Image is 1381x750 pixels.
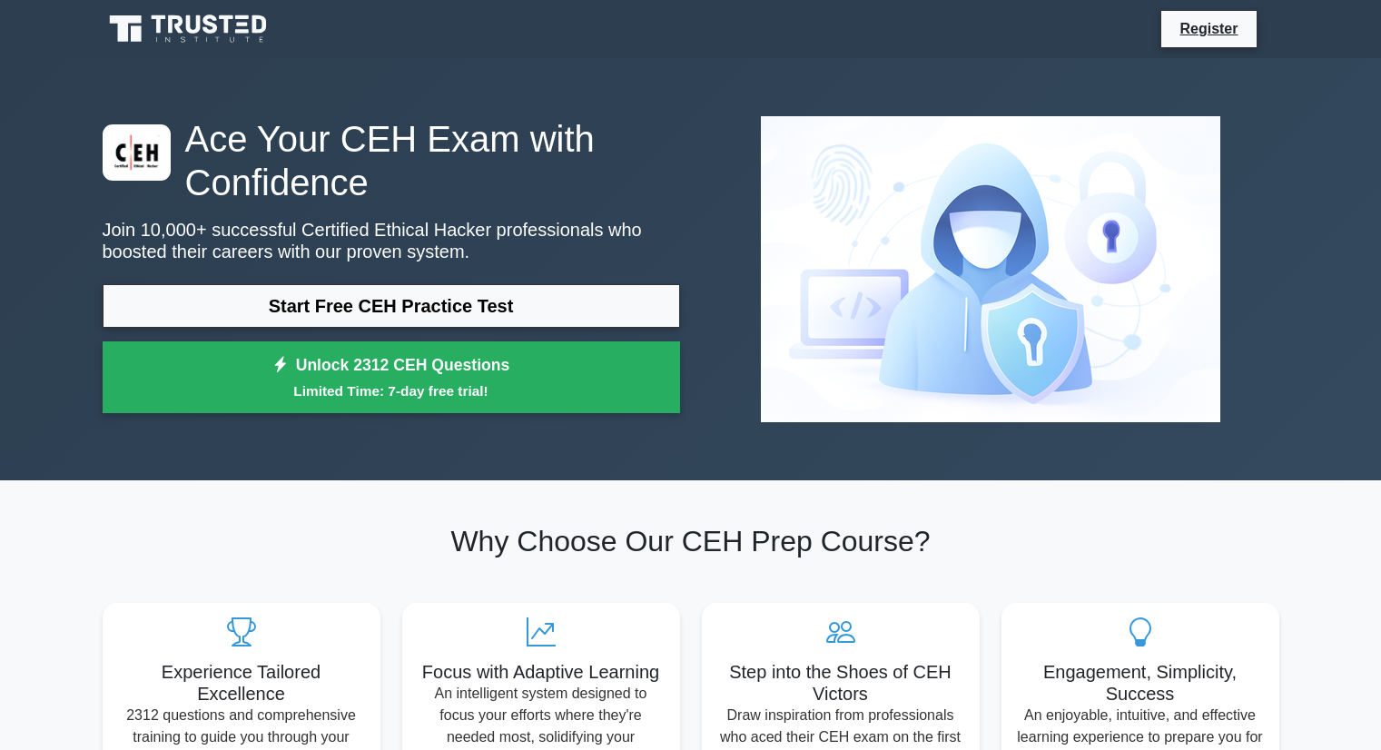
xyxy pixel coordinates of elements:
img: Certified Ethical Hacker Preview [746,102,1235,437]
a: Start Free CEH Practice Test [103,284,680,328]
p: Join 10,000+ successful Certified Ethical Hacker professionals who boosted their careers with our... [103,219,680,262]
small: Limited Time: 7-day free trial! [125,380,657,401]
h5: Focus with Adaptive Learning [417,661,666,683]
h5: Step into the Shoes of CEH Victors [716,661,965,705]
a: Register [1169,17,1248,40]
h5: Engagement, Simplicity, Success [1016,661,1265,705]
h5: Experience Tailored Excellence [117,661,366,705]
h1: Ace Your CEH Exam with Confidence [103,117,680,204]
h2: Why Choose Our CEH Prep Course? [103,524,1279,558]
a: Unlock 2312 CEH QuestionsLimited Time: 7-day free trial! [103,341,680,414]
